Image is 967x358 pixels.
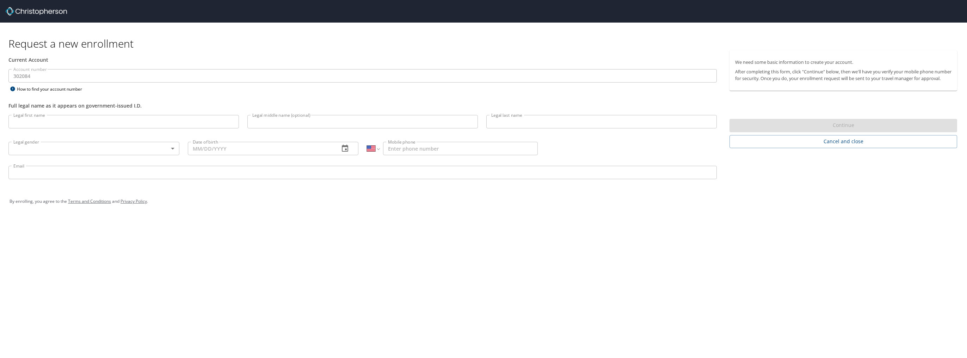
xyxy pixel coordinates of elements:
a: Privacy Policy [121,198,147,204]
h1: Request a new enrollment [8,37,963,50]
span: Cancel and close [735,137,951,146]
div: By enrolling, you agree to the and . [10,193,957,210]
p: We need some basic information to create your account. [735,59,951,66]
button: Cancel and close [729,135,957,148]
div: Full legal name as it appears on government-issued I.D. [8,102,717,109]
img: cbt logo [6,7,67,16]
div: How to find your account number [8,85,97,93]
div: ​ [8,142,179,155]
input: Enter phone number [383,142,538,155]
p: After completing this form, click "Continue" below, then we'll have you verify your mobile phone ... [735,68,951,82]
a: Terms and Conditions [68,198,111,204]
div: Current Account [8,56,717,63]
input: MM/DD/YYYY [188,142,334,155]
